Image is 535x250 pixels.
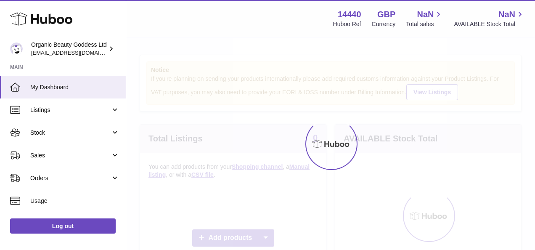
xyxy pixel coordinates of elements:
[417,9,434,20] span: NaN
[454,9,525,28] a: NaN AVAILABLE Stock Total
[30,174,111,182] span: Orders
[10,218,116,234] a: Log out
[30,197,119,205] span: Usage
[498,9,515,20] span: NaN
[454,20,525,28] span: AVAILABLE Stock Total
[31,41,107,57] div: Organic Beauty Goddess Ltd
[31,49,124,56] span: [EMAIL_ADDRESS][DOMAIN_NAME]
[338,9,361,20] strong: 14440
[30,83,119,91] span: My Dashboard
[333,20,361,28] div: Huboo Ref
[377,9,395,20] strong: GBP
[406,20,443,28] span: Total sales
[372,20,396,28] div: Currency
[30,106,111,114] span: Listings
[30,129,111,137] span: Stock
[30,152,111,160] span: Sales
[406,9,443,28] a: NaN Total sales
[10,43,23,55] img: internalAdmin-14440@internal.huboo.com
